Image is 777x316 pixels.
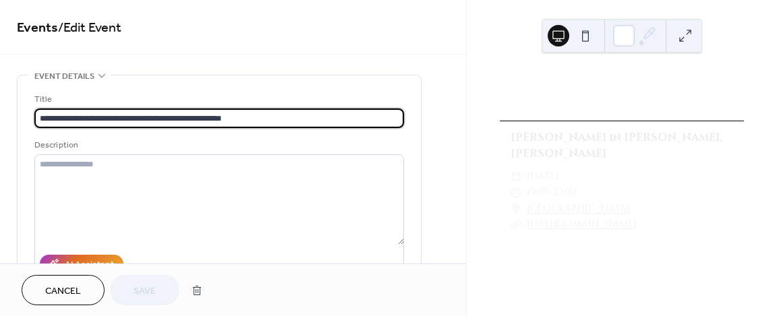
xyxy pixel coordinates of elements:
[22,275,105,305] button: Cancel
[34,92,401,106] div: Title
[549,185,552,201] span: -
[511,216,521,232] div: ​
[45,284,81,298] span: Cancel
[65,258,114,272] div: AI Assistant
[17,15,58,41] a: Events
[40,255,123,273] button: AI Assistant
[527,185,549,201] span: 19:00
[34,138,401,152] div: Description
[511,168,521,185] div: ​
[552,185,577,201] span: 22:00
[527,201,630,217] a: [GEOGRAPHIC_DATA]
[527,168,559,185] span: [DATE]
[511,185,521,201] div: ​
[58,15,121,41] span: / Edit Event
[527,218,637,230] a: [URL][DOMAIN_NAME]
[34,69,94,84] span: Event details
[500,72,744,88] div: Upcoming events
[511,201,521,217] div: ​
[511,130,722,161] a: [PERSON_NAME] in [PERSON_NAME], [PERSON_NAME]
